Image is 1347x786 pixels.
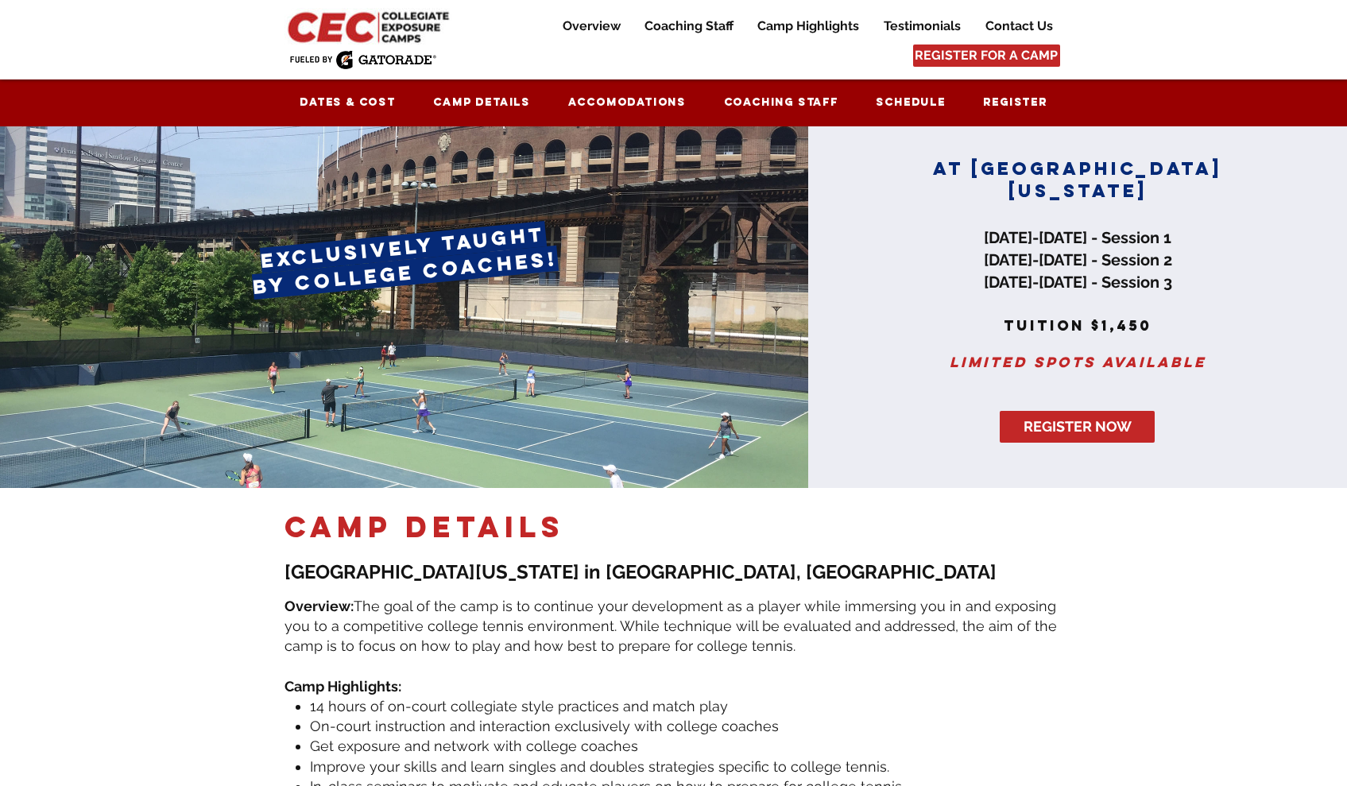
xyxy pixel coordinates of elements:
[637,17,741,36] p: Coaching Staff
[977,17,1061,36] p: Contact Us
[552,87,702,118] a: Accomodations
[310,718,779,734] span: On-court instruction and interaction exclusively with college coaches
[539,17,1064,36] nav: Site
[973,17,1064,36] a: Contact Us
[284,87,412,118] a: Dates & Cost
[555,17,629,36] p: Overview
[984,228,1172,292] span: [DATE]-[DATE] - Session 1 [DATE]-[DATE] - Session 2 [DATE]-[DATE] - Session 3
[724,95,838,109] span: Coaching Staff
[551,17,632,36] a: Overview
[915,47,1058,64] span: REGISTER FOR A CAMP
[251,221,558,300] span: exclusively taught by college coaches!
[1024,416,1132,436] span: REGISTER NOW
[418,87,546,118] a: Camp Details
[568,95,686,109] span: Accomodations
[300,95,396,109] span: Dates & Cost
[284,509,564,545] span: camp DETAILS
[749,17,867,36] p: Camp Highlights
[284,678,401,695] span: Camp Highlights:
[708,87,854,118] a: Coaching Staff
[310,758,889,775] span: Improve your skills and learn singles and doubles strategies specific to college tennis.
[861,87,962,118] a: Schedule
[284,87,1063,118] nav: Site
[289,50,436,69] img: Fueled by Gatorade.png
[968,87,1063,118] a: Register
[310,738,638,754] span: Get exposure and network with college coaches
[933,157,1222,202] span: AT [GEOGRAPHIC_DATA][US_STATE]
[633,17,745,36] a: Coaching Staff
[983,95,1047,109] span: Register
[876,95,945,109] span: Schedule
[913,45,1060,67] a: REGISTER FOR A CAMP
[872,17,973,36] a: Testimonials
[1000,411,1155,443] a: REGISTER NOW
[284,560,997,583] span: [GEOGRAPHIC_DATA][US_STATE] in [GEOGRAPHIC_DATA], [GEOGRAPHIC_DATA]
[284,8,456,45] img: CEC Logo Primary_edited.jpg
[433,95,530,109] span: Camp Details
[284,598,354,614] span: Overview:​
[1004,316,1152,335] span: tuition $1,450
[745,17,871,36] a: Camp Highlights
[310,698,728,714] span: 14 hours of on-court collegiate style practices and match play
[950,353,1206,371] span: Limited spots available
[284,598,1057,654] span: The goal of the camp is to continue your development as a player while immersing you in and expos...
[876,17,969,36] p: Testimonials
